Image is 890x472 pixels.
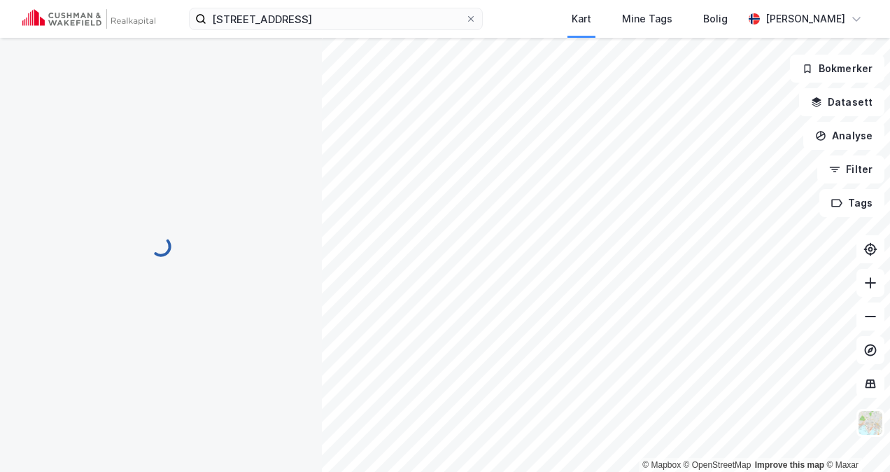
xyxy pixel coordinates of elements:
a: Improve this map [755,460,824,470]
div: Mine Tags [622,11,672,27]
div: Kontrollprogram for chat [820,405,890,472]
img: cushman-wakefield-realkapital-logo.202ea83816669bd177139c58696a8fa1.svg [22,9,155,29]
div: Bolig [703,11,728,27]
button: Tags [819,189,884,217]
button: Analyse [803,122,884,150]
div: [PERSON_NAME] [765,11,845,27]
img: spinner.a6d8c91a73a9ac5275cf975e30b51cfb.svg [150,235,172,258]
input: Søk på adresse, matrikkel, gårdeiere, leietakere eller personer [206,8,465,29]
button: Filter [817,155,884,183]
button: Bokmerker [790,55,884,83]
div: Kart [572,11,591,27]
button: Datasett [799,88,884,116]
a: OpenStreetMap [684,460,751,470]
a: Mapbox [642,460,681,470]
iframe: Chat Widget [820,405,890,472]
